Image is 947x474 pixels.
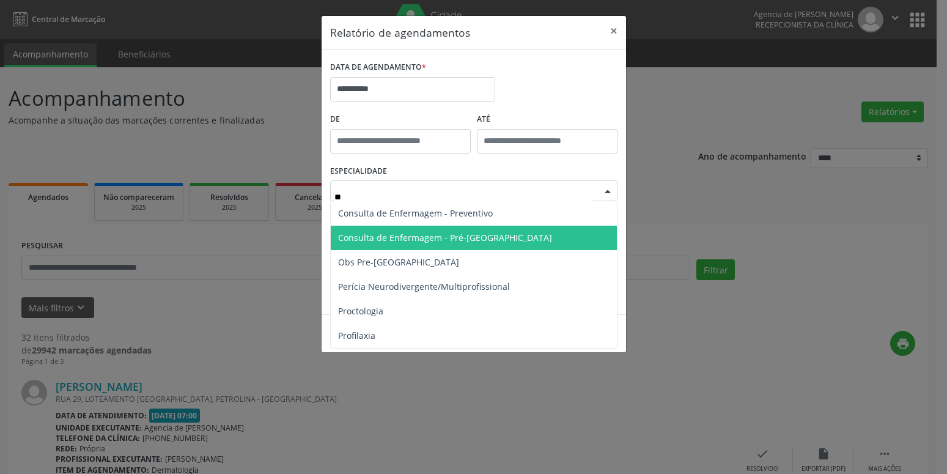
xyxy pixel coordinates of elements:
[338,207,493,219] span: Consulta de Enfermagem - Preventivo
[338,256,459,268] span: Obs Pre-[GEOGRAPHIC_DATA]
[330,58,426,77] label: DATA DE AGENDAMENTO
[602,16,626,46] button: Close
[338,305,383,317] span: Proctologia
[330,110,471,129] label: De
[330,162,387,181] label: ESPECIALIDADE
[477,110,617,129] label: ATÉ
[330,24,470,40] h5: Relatório de agendamentos
[338,330,375,341] span: Profilaxia
[338,281,510,292] span: Perícia Neurodivergente/Multiprofissional
[338,232,552,243] span: Consulta de Enfermagem - Pré-[GEOGRAPHIC_DATA]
